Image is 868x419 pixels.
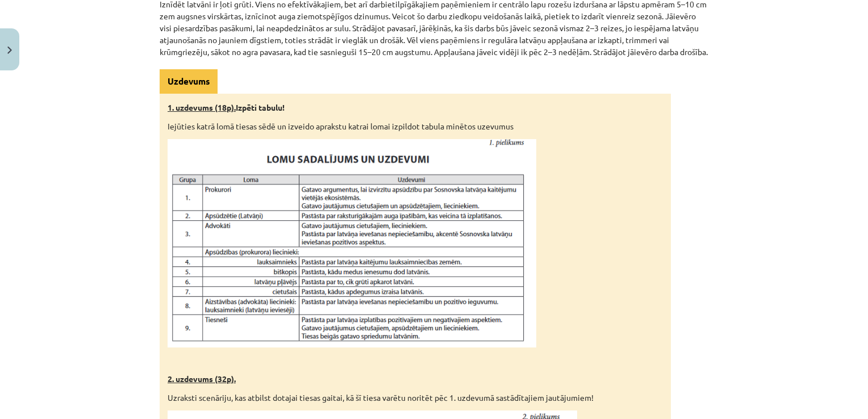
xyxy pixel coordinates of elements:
u: 2. uzdevums (32p). [168,374,236,384]
u: 1. uzdevums (18p). [168,102,236,112]
p: Iejūties katrā lomā tiesas sēdē un izveido aprakstu katrai lomai izpildot tabula minētos uzevumus [168,120,663,132]
div: Uzdevums [160,69,218,94]
p: Uzraksti scenāriju, kas atbilst dotajai tiesas gaitai, kā šī tiesa varētu noritēt pēc 1. uzdevumā... [168,392,663,404]
img: icon-close-lesson-0947bae3869378f0d4975bcd49f059093ad1ed9edebbc8119c70593378902aed.svg [7,47,12,54]
strong: Izpēti tabulu! [168,102,285,112]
